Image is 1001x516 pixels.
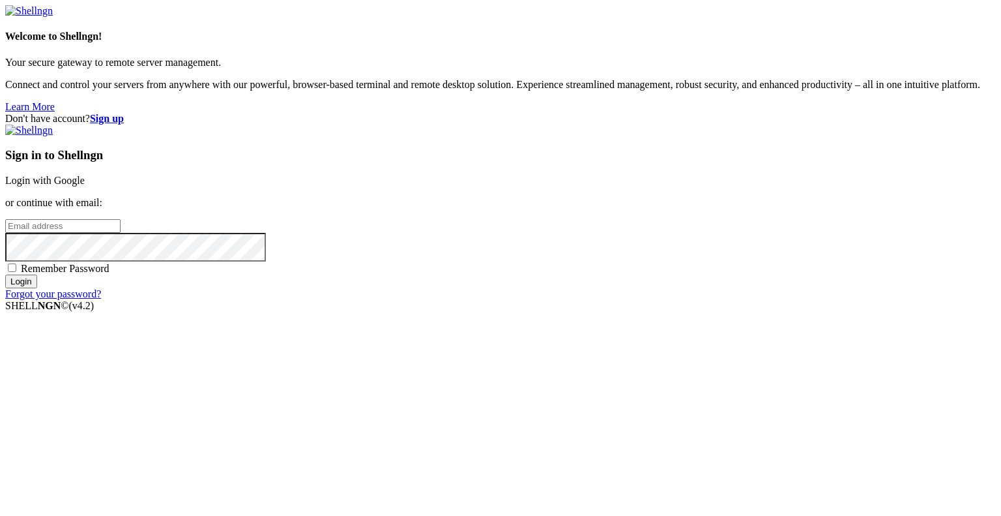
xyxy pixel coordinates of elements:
[5,300,94,311] span: SHELL ©
[5,288,101,299] a: Forgot your password?
[5,31,996,42] h4: Welcome to Shellngn!
[5,175,85,186] a: Login with Google
[5,148,996,162] h3: Sign in to Shellngn
[5,197,996,209] p: or continue with email:
[5,275,37,288] input: Login
[5,79,996,91] p: Connect and control your servers from anywhere with our powerful, browser-based terminal and remo...
[90,113,124,124] a: Sign up
[5,5,53,17] img: Shellngn
[38,300,61,311] b: NGN
[21,263,109,274] span: Remember Password
[8,264,16,272] input: Remember Password
[5,113,996,125] div: Don't have account?
[5,219,121,233] input: Email address
[5,125,53,136] img: Shellngn
[5,101,55,112] a: Learn More
[69,300,94,311] span: 4.2.0
[5,57,996,68] p: Your secure gateway to remote server management.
